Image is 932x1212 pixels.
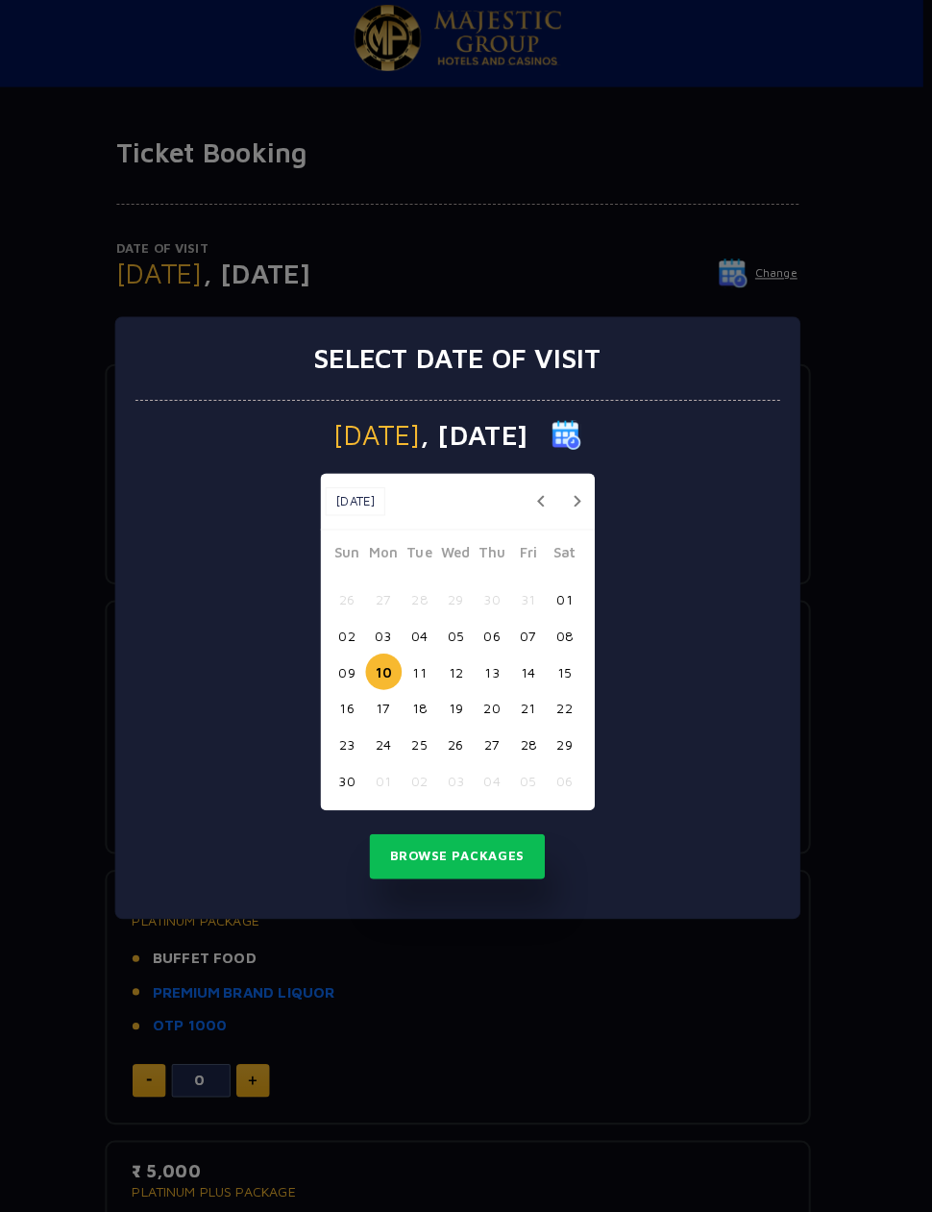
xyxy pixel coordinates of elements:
[367,606,403,641] button: 03
[509,748,545,783] button: 05
[474,570,509,606] button: 30
[421,413,527,440] span: , [DATE]
[438,712,474,748] button: 26
[403,677,438,712] button: 18
[474,677,509,712] button: 20
[438,677,474,712] button: 19
[371,818,544,862] button: Browse Packages
[545,641,580,677] button: 15
[403,748,438,783] button: 02
[474,641,509,677] button: 13
[509,532,545,558] span: Fri
[438,641,474,677] button: 12
[509,712,545,748] button: 28
[331,712,367,748] button: 23
[331,570,367,606] button: 26
[545,570,580,606] button: 01
[545,532,580,558] span: Sat
[474,532,509,558] span: Thu
[474,748,509,783] button: 04
[331,748,367,783] button: 30
[509,570,545,606] button: 31
[331,532,367,558] span: Sun
[328,478,386,507] button: [DATE]
[438,606,474,641] button: 05
[509,677,545,712] button: 21
[403,712,438,748] button: 25
[331,606,367,641] button: 02
[331,677,367,712] button: 16
[403,570,438,606] button: 28
[403,606,438,641] button: 04
[438,532,474,558] span: Wed
[367,570,403,606] button: 27
[367,641,403,677] button: 10
[367,712,403,748] button: 24
[367,677,403,712] button: 17
[367,748,403,783] button: 01
[474,606,509,641] button: 06
[474,712,509,748] button: 27
[367,532,403,558] span: Mon
[316,335,599,368] h3: Select date of visit
[403,532,438,558] span: Tue
[509,606,545,641] button: 07
[438,748,474,783] button: 03
[545,748,580,783] button: 06
[545,677,580,712] button: 22
[336,413,421,440] span: [DATE]
[438,570,474,606] button: 29
[509,641,545,677] button: 14
[331,641,367,677] button: 09
[545,606,580,641] button: 08
[550,412,578,441] img: calender icon
[545,712,580,748] button: 29
[403,641,438,677] button: 11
